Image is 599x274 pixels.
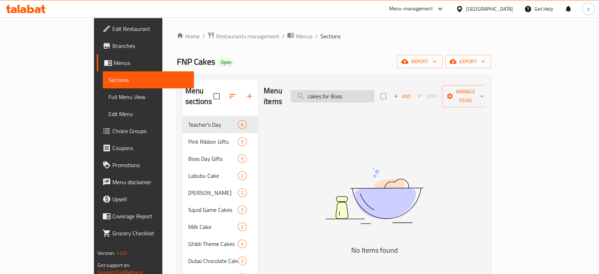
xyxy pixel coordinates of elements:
[202,32,205,40] li: /
[238,172,246,179] span: 2
[238,190,246,196] span: 2
[238,241,246,247] span: 4
[97,37,194,54] a: Branches
[97,139,194,157] a: Coupons
[97,20,194,37] a: Edit Restaurant
[209,89,224,104] span: Select all sections
[182,167,258,184] div: Labubu Cake2
[238,138,246,145] span: 0
[177,54,215,70] span: FNP Cakes
[238,258,246,264] span: 2
[238,171,247,180] div: items
[238,154,247,163] div: items
[287,32,312,41] a: Menus
[238,120,247,129] div: items
[397,55,442,68] button: import
[112,127,188,135] span: Choice Groups
[238,257,247,265] div: items
[241,88,258,105] button: Add section
[108,93,188,101] span: Full Menu View
[403,57,437,66] span: import
[112,24,188,33] span: Edit Restaurant
[182,133,258,150] div: Pink Ribbon Gifts0
[112,178,188,186] span: Menu disclaimer
[296,32,312,40] span: Menus
[188,205,237,214] span: Squid Game Cakes
[238,155,246,162] span: 0
[97,54,194,71] a: Menus
[188,171,237,180] span: Labubu Cake
[103,105,194,122] a: Edit Menu
[224,88,241,105] span: Sort sections
[587,5,589,13] span: z
[216,32,279,40] span: Restaurants management
[188,257,237,265] span: Dubai Chocolate Cake
[188,154,237,163] span: Boss Day Gifts
[112,42,188,50] span: Branches
[320,32,340,40] span: Sections
[182,201,258,218] div: Squid Game Cakes2
[97,122,194,139] a: Choice Groups
[182,252,258,269] div: Dubai Chocolate Cake2
[188,240,237,248] span: Ghibli Theme Cakes
[282,32,284,40] li: /
[182,235,258,252] div: Ghibli Theme Cakes4
[97,261,130,270] span: Get support on:
[112,212,188,220] span: Coverage Report
[185,86,213,107] h2: Menu sections
[188,188,237,197] span: [PERSON_NAME]
[97,208,194,225] a: Coverage Report
[188,223,237,231] div: Milk Cake
[391,91,413,102] button: Add
[445,55,491,68] button: export
[238,207,246,213] span: 2
[112,195,188,203] span: Upsell
[188,137,237,146] span: Pink Ribbon Gifts
[238,223,247,231] div: items
[466,5,513,13] div: [GEOGRAPHIC_DATA]
[291,90,374,103] input: search
[112,229,188,237] span: Grocery Checklist
[112,161,188,169] span: Promotions
[108,110,188,118] span: Edit Menu
[182,218,258,235] div: Milk Cake2
[286,149,463,243] img: dish.svg
[389,5,433,13] div: Menu-management
[238,240,247,248] div: items
[97,157,194,174] a: Promotions
[114,59,188,67] span: Menus
[182,150,258,167] div: Boss Day Gifts0
[207,32,279,41] a: Restaurants management
[238,121,246,128] span: 6
[112,144,188,152] span: Coupons
[238,188,247,197] div: items
[392,92,412,100] span: Add
[97,225,194,242] a: Grocery Checklist
[182,184,258,201] div: [PERSON_NAME]2
[264,86,282,107] h2: Menu items
[286,245,463,256] h5: No Items found
[177,32,491,41] nav: breadcrumb
[448,87,484,105] span: Manage items
[97,174,194,191] a: Menu disclaimer
[97,248,115,258] span: Version:
[218,58,234,67] div: Open
[442,85,489,107] button: Manage items
[413,91,442,102] span: Select section first
[97,191,194,208] a: Upsell
[103,88,194,105] a: Full Menu View
[315,32,317,40] li: /
[218,59,234,65] span: Open
[103,71,194,88] a: Sections
[188,120,237,129] span: Teacher's Day
[451,57,485,66] span: export
[188,188,237,197] div: Umrah Mubaraka
[116,248,127,258] span: 1.0.0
